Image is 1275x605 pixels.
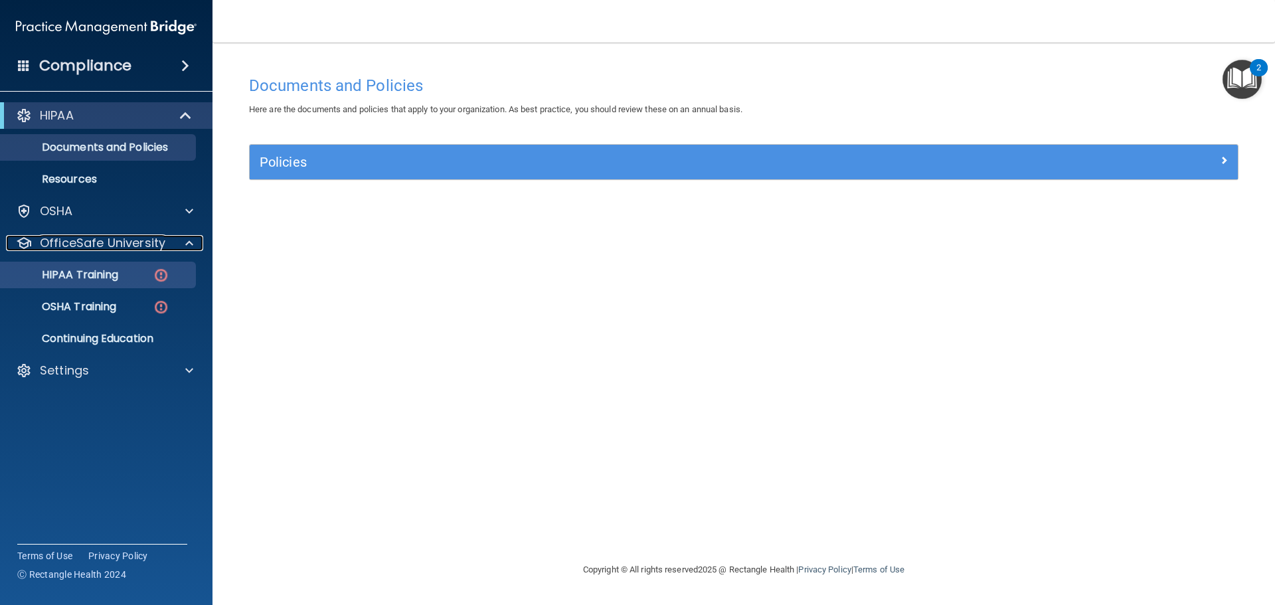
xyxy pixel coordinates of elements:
[1223,60,1262,99] button: Open Resource Center, 2 new notifications
[1045,511,1259,564] iframe: Drift Widget Chat Controller
[853,564,904,574] a: Terms of Use
[9,332,190,345] p: Continuing Education
[501,549,986,591] div: Copyright © All rights reserved 2025 @ Rectangle Health | |
[249,104,742,114] span: Here are the documents and policies that apply to your organization. As best practice, you should...
[40,363,89,379] p: Settings
[16,235,193,251] a: OfficeSafe University
[16,14,197,41] img: PMB logo
[40,108,74,124] p: HIPAA
[1256,68,1261,85] div: 2
[153,267,169,284] img: danger-circle.6113f641.png
[17,549,72,562] a: Terms of Use
[39,56,131,75] h4: Compliance
[798,564,851,574] a: Privacy Policy
[260,155,981,169] h5: Policies
[40,203,73,219] p: OSHA
[16,108,193,124] a: HIPAA
[260,151,1228,173] a: Policies
[249,77,1238,94] h4: Documents and Policies
[16,363,193,379] a: Settings
[88,549,148,562] a: Privacy Policy
[16,203,193,219] a: OSHA
[17,568,126,581] span: Ⓒ Rectangle Health 2024
[9,268,118,282] p: HIPAA Training
[9,300,116,313] p: OSHA Training
[9,141,190,154] p: Documents and Policies
[9,173,190,186] p: Resources
[153,299,169,315] img: danger-circle.6113f641.png
[40,235,165,251] p: OfficeSafe University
